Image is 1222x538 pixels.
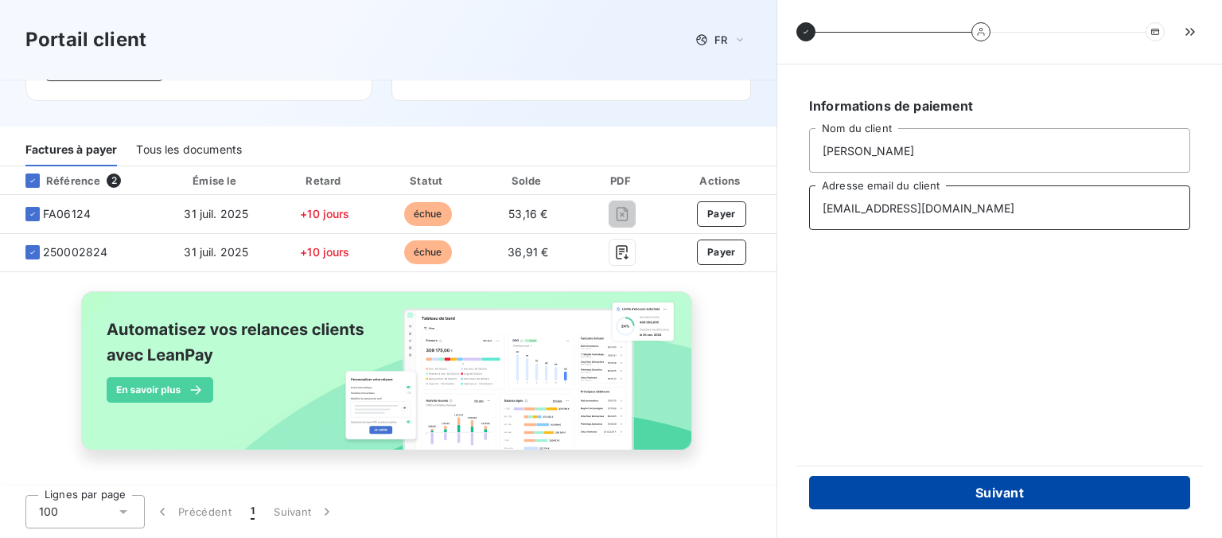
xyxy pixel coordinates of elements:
span: 31 juil. 2025 [184,207,248,220]
span: échue [404,202,452,226]
span: FR [714,33,727,46]
button: 1 [241,495,264,528]
span: 100 [39,504,58,520]
button: Suivant [264,495,344,528]
button: Payer [697,201,746,227]
div: Référence [13,173,100,188]
div: PDF [581,173,664,189]
img: banner [67,282,710,478]
div: Statut [380,173,476,189]
span: 1 [251,504,255,520]
h3: Portail client [25,25,146,54]
span: +10 jours [300,207,349,220]
input: placeholder [809,128,1190,173]
span: 53,16 € [508,207,547,220]
h6: Informations de paiement [809,96,1190,115]
div: Factures à payer [25,133,117,166]
span: 2 [107,173,121,188]
div: Émise le [163,173,270,189]
span: +10 jours [300,245,349,259]
span: 31 juil. 2025 [184,245,248,259]
span: 250002824 [43,244,107,260]
div: Actions [670,173,773,189]
span: FA06124 [43,206,91,222]
span: échue [404,240,452,264]
div: Tous les documents [136,133,242,166]
button: Suivant [809,476,1190,509]
div: Retard [276,173,374,189]
div: Solde [482,173,574,189]
button: Précédent [145,495,241,528]
input: placeholder [809,185,1190,230]
span: 36,91 € [508,245,548,259]
button: Payer [697,240,746,265]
